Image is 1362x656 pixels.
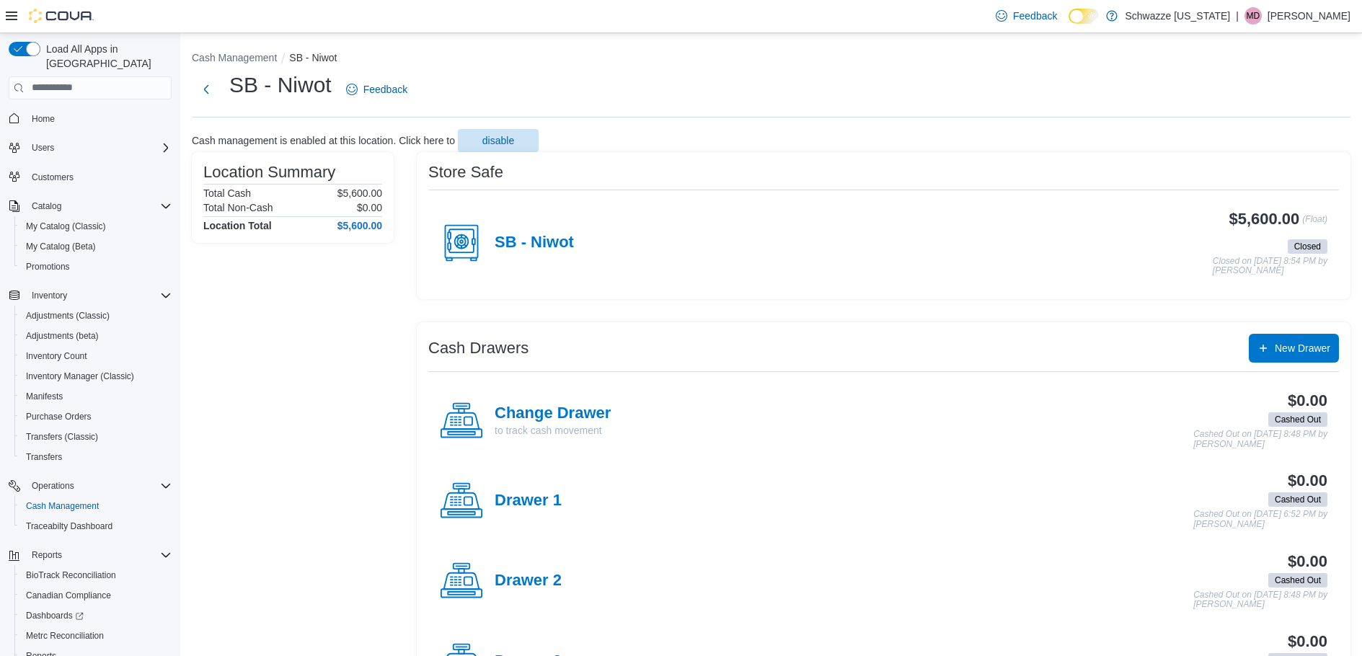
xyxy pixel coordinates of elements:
[495,492,562,510] h4: Drawer 1
[14,626,177,646] button: Metrc Reconciliation
[14,386,177,407] button: Manifests
[20,388,68,405] a: Manifests
[3,285,177,306] button: Inventory
[20,607,89,624] a: Dashboards
[203,164,335,181] h3: Location Summary
[29,9,94,23] img: Cova
[26,477,80,495] button: Operations
[203,187,251,199] h6: Total Cash
[1268,492,1327,507] span: Cashed Out
[1193,510,1327,529] p: Cashed Out on [DATE] 6:52 PM by [PERSON_NAME]
[20,627,110,644] a: Metrc Reconciliation
[20,567,122,584] a: BioTrack Reconciliation
[20,587,172,604] span: Canadian Compliance
[32,113,55,125] span: Home
[1125,7,1230,25] p: Schwazze [US_STATE]
[203,202,273,213] h6: Total Non-Cash
[20,518,118,535] a: Traceabilty Dashboard
[192,135,455,146] p: Cash management is enabled at this location. Click here to
[3,108,177,129] button: Home
[14,606,177,626] a: Dashboards
[26,330,99,342] span: Adjustments (beta)
[26,610,84,621] span: Dashboards
[14,427,177,447] button: Transfers (Classic)
[495,404,611,423] h4: Change Drawer
[20,587,117,604] a: Canadian Compliance
[26,110,61,128] a: Home
[26,411,92,422] span: Purchase Orders
[26,391,63,402] span: Manifests
[20,238,102,255] a: My Catalog (Beta)
[20,518,172,535] span: Traceabilty Dashboard
[3,167,177,187] button: Customers
[20,238,172,255] span: My Catalog (Beta)
[192,52,277,63] button: Cash Management
[26,350,87,362] span: Inventory Count
[26,110,172,128] span: Home
[20,327,172,345] span: Adjustments (beta)
[20,258,76,275] a: Promotions
[1275,493,1321,506] span: Cashed Out
[1013,9,1057,23] span: Feedback
[26,221,106,232] span: My Catalog (Classic)
[1193,430,1327,449] p: Cashed Out on [DATE] 8:48 PM by [PERSON_NAME]
[1288,239,1327,254] span: Closed
[26,630,104,642] span: Metrc Reconciliation
[20,307,172,324] span: Adjustments (Classic)
[20,408,172,425] span: Purchase Orders
[26,546,172,564] span: Reports
[26,546,68,564] button: Reports
[495,234,574,252] h4: SB - Niwot
[26,287,172,304] span: Inventory
[3,545,177,565] button: Reports
[1236,7,1239,25] p: |
[20,567,172,584] span: BioTrack Reconciliation
[428,340,529,357] h3: Cash Drawers
[20,607,172,624] span: Dashboards
[990,1,1063,30] a: Feedback
[26,500,99,512] span: Cash Management
[1288,553,1327,570] h3: $0.00
[20,428,104,446] a: Transfers (Classic)
[26,139,172,156] span: Users
[26,198,172,215] span: Catalog
[14,496,177,516] button: Cash Management
[26,261,70,272] span: Promotions
[20,347,93,365] a: Inventory Count
[1268,573,1327,588] span: Cashed Out
[26,169,79,186] a: Customers
[20,448,68,466] a: Transfers
[20,408,97,425] a: Purchase Orders
[357,202,382,213] p: $0.00
[26,168,172,186] span: Customers
[1275,341,1330,355] span: New Drawer
[26,477,172,495] span: Operations
[26,520,112,532] span: Traceabilty Dashboard
[337,220,382,231] h4: $5,600.00
[1229,210,1300,228] h3: $5,600.00
[20,388,172,405] span: Manifests
[14,585,177,606] button: Canadian Compliance
[20,218,172,235] span: My Catalog (Classic)
[26,287,73,304] button: Inventory
[3,476,177,496] button: Operations
[32,549,62,561] span: Reports
[203,220,272,231] h4: Location Total
[20,497,105,515] a: Cash Management
[26,198,67,215] button: Catalog
[1294,240,1321,253] span: Closed
[1268,412,1327,427] span: Cashed Out
[1275,413,1321,426] span: Cashed Out
[26,569,116,581] span: BioTrack Reconciliation
[14,366,177,386] button: Inventory Manager (Classic)
[1244,7,1262,25] div: Matthew Dupuis
[20,258,172,275] span: Promotions
[1069,24,1069,25] span: Dark Mode
[20,218,112,235] a: My Catalog (Classic)
[14,346,177,366] button: Inventory Count
[192,50,1350,68] nav: An example of EuiBreadcrumbs
[26,590,111,601] span: Canadian Compliance
[20,448,172,466] span: Transfers
[14,516,177,536] button: Traceabilty Dashboard
[14,326,177,346] button: Adjustments (beta)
